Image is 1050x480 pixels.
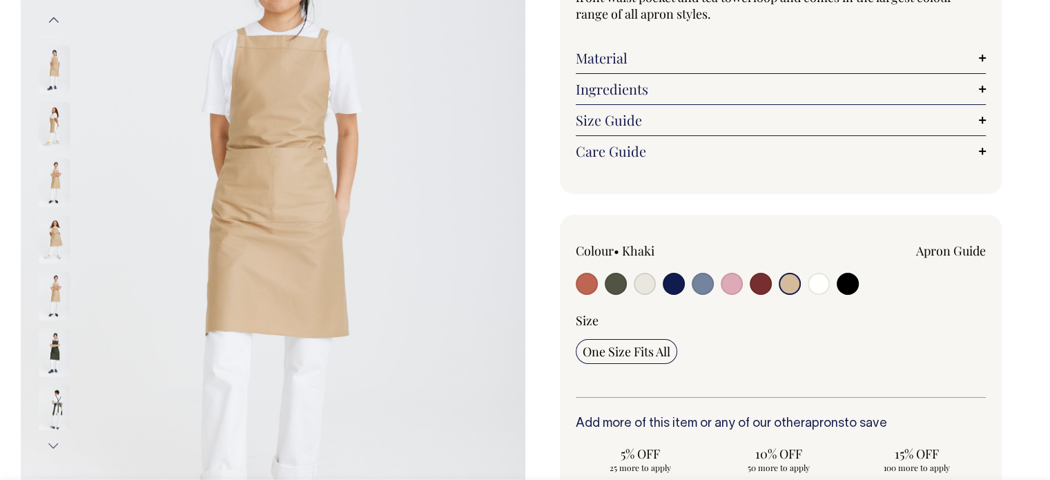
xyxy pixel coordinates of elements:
span: One Size Fits All [583,343,670,360]
a: Apron Guide [916,242,986,259]
span: 5% OFF [583,445,699,462]
input: One Size Fits All [576,339,677,364]
span: 50 more to apply [721,462,837,473]
a: Care Guide [576,143,986,160]
a: Ingredients [576,81,986,97]
img: khaki [39,215,70,263]
span: 10% OFF [721,445,837,462]
h6: Add more of this item or any of our other to save [576,417,986,431]
button: Next [43,430,64,461]
span: 25 more to apply [583,462,699,473]
a: aprons [805,418,844,430]
span: 15% OFF [859,445,975,462]
input: 5% OFF 25 more to apply [576,441,706,477]
button: Previous [43,5,64,36]
img: khaki [39,102,70,150]
input: 10% OFF 50 more to apply [714,441,844,477]
a: Material [576,50,986,66]
img: khaki [39,158,70,207]
img: olive [39,385,70,433]
img: khaki [39,45,70,93]
input: 15% OFF 100 more to apply [852,441,982,477]
div: Colour [576,242,740,259]
span: 100 more to apply [859,462,975,473]
div: Size [576,312,986,329]
img: olive [39,328,70,376]
span: • [614,242,619,259]
label: Khaki [622,242,654,259]
a: Size Guide [576,112,986,128]
img: khaki [39,271,70,320]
